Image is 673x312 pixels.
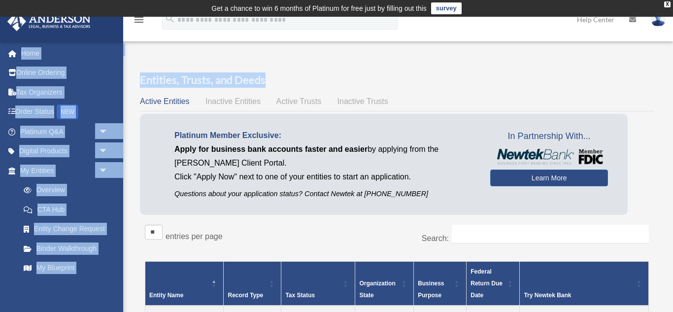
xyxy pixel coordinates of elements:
[228,292,263,299] span: Record Type
[166,232,223,241] label: entries per page
[174,145,368,153] span: Apply for business bank accounts faster and easier
[133,14,145,26] i: menu
[224,261,281,306] th: Record Type: Activate to sort
[133,17,145,26] a: menu
[57,104,78,119] div: NEW
[467,261,520,306] th: Federal Return Due Date: Activate to sort
[7,82,123,102] a: Tax Organizers
[495,149,603,165] img: NewtekBankLogoSM.png
[490,170,608,186] a: Learn More
[149,292,183,299] span: Entity Name
[7,43,123,63] a: Home
[281,261,355,306] th: Tax Status: Activate to sort
[14,239,118,258] a: Binder Walkthrough
[471,268,503,299] span: Federal Return Due Date
[99,161,118,181] span: arrow_drop_down
[211,2,427,14] div: Get a chance to win 6 months of Platinum for free just by filling out this
[140,97,189,105] span: Active Entities
[524,289,634,301] div: Try Newtek Bank
[431,2,462,14] a: survey
[174,142,475,170] p: by applying from the [PERSON_NAME] Client Portal.
[285,292,315,299] span: Tax Status
[664,1,671,7] div: close
[422,234,449,243] label: Search:
[174,170,475,184] p: Click "Apply Now" next to one of your entities to start an application.
[99,141,118,162] span: arrow_drop_down
[7,141,123,161] a: Digital Productsarrow_drop_down
[7,63,123,83] a: Online Ordering
[418,280,444,299] span: Business Purpose
[174,129,475,142] p: Platinum Member Exclusive:
[7,161,118,180] a: My Entitiesarrow_drop_down
[165,13,175,24] i: search
[490,129,608,144] span: In Partnership With...
[651,12,666,27] img: User Pic
[14,180,113,200] a: Overview
[14,258,118,278] a: My Blueprint
[205,97,261,105] span: Inactive Entities
[337,97,388,105] span: Inactive Trusts
[4,12,94,31] img: Anderson Advisors Platinum Portal
[99,122,118,142] span: arrow_drop_down
[14,219,118,239] a: Entity Change Request
[14,277,118,297] a: Tax Due Dates
[355,261,414,306] th: Organization State: Activate to sort
[145,261,224,306] th: Entity Name: Activate to invert sorting
[140,72,654,88] h3: Entities, Trusts, and Deeds
[520,261,649,306] th: Try Newtek Bank : Activate to sort
[359,280,395,299] span: Organization State
[414,261,467,306] th: Business Purpose: Activate to sort
[7,122,123,141] a: Platinum Q&Aarrow_drop_down
[7,102,123,122] a: Order StatusNEW
[14,200,118,219] a: CTA Hub
[174,188,475,200] p: Questions about your application status? Contact Newtek at [PHONE_NUMBER]
[276,97,322,105] span: Active Trusts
